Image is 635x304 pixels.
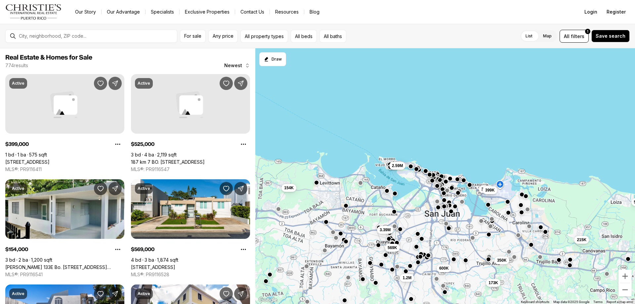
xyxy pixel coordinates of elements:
[180,7,235,17] a: Exclusive Properties
[494,256,509,264] button: 350K
[538,30,557,42] label: Map
[5,63,28,68] p: 774 results
[94,182,107,195] button: Save Property: Clavel 133E Bo. Ingenio CLAVEL 133E BARRIO INGENIO
[596,33,625,39] span: Save search
[281,184,296,192] button: 154K
[607,9,626,15] span: Register
[12,291,24,296] p: Active
[234,182,247,195] button: Share Property
[94,77,107,90] button: Save Property: 6165 AVENUE ISLA VERDE #1450
[497,258,507,263] span: 350K
[224,63,242,68] span: Newest
[131,264,175,270] a: A12 CALLE 4, GUAYNABO PR, 00966
[402,275,411,281] span: 1.2M
[138,81,150,86] p: Active
[138,291,150,296] p: Active
[304,7,325,17] a: Blog
[234,77,247,90] button: Share Property
[571,33,584,40] span: filters
[220,287,233,300] button: Save Property: 152 CALLE LUNA
[385,244,400,252] button: 569K
[270,7,304,17] a: Resources
[94,287,107,300] button: Save Property: C-27 CALLE CALZADA C-27 URB EL REMANSO
[392,163,403,168] span: 2.59M
[111,138,124,151] button: Property options
[618,283,632,296] button: Zoom out
[560,30,589,43] button: Allfilters1
[485,188,495,193] span: 399K
[607,300,633,304] a: Report a map error
[208,30,238,43] button: Any price
[580,5,601,19] button: Login
[220,77,233,90] button: Save Property: 187 km 7 BO. MEDIANIA ALTA #401
[482,187,491,192] span: 375K
[377,226,393,234] button: 3.39M
[111,243,124,256] button: Property options
[553,300,589,304] span: Map data ©2025 Google
[319,30,346,43] button: All baths
[439,266,449,271] span: 600K
[102,7,145,17] a: Our Advantage
[12,186,24,191] p: Active
[5,159,50,165] a: 6165 AVENUE ISLA VERDE #1450, CAROLINA PR, 00979
[146,7,179,17] a: Specialists
[577,237,586,242] span: 215K
[12,81,24,86] p: Active
[400,274,414,282] button: 1.2M
[108,287,122,300] button: Share Property
[138,186,150,191] p: Active
[108,182,122,195] button: Share Property
[131,159,205,165] a: 187 km 7 BO. MEDIANIA ALTA #401, LOIZA PR, 00772
[284,185,294,191] span: 154K
[240,30,288,43] button: All property types
[483,186,497,194] button: 399K
[5,54,92,61] span: Real Estate & Homes for Sale
[234,287,247,300] button: Share Property
[5,264,124,270] a: Clavel 133E Bo. Ingenio CLAVEL 133E BARRIO INGENIO, TOA BAJA PR, 00949
[213,33,233,39] span: Any price
[388,245,397,250] span: 569K
[291,30,317,43] button: All beds
[486,279,501,287] button: 173K
[184,33,201,39] span: For sale
[618,270,632,283] button: Zoom in
[520,30,538,42] label: List
[437,264,451,272] button: 600K
[603,5,630,19] button: Register
[237,243,250,256] button: Property options
[574,236,589,244] button: 215K
[389,162,405,170] button: 2.59M
[108,77,122,90] button: Share Property
[479,185,494,193] button: 375K
[5,4,62,20] img: logo
[180,30,206,43] button: For sale
[259,52,286,66] button: Start drawing
[564,33,570,40] span: All
[591,30,630,42] button: Save search
[70,7,101,17] a: Our Story
[587,29,588,34] span: 1
[235,7,270,17] button: Contact Us
[237,138,250,151] button: Property options
[584,9,597,15] span: Login
[488,280,498,285] span: 173K
[220,59,254,72] button: Newest
[593,300,603,304] a: Terms (opens in new tab)
[220,182,233,195] button: Save Property: A12 CALLE 4
[380,227,391,233] span: 3.39M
